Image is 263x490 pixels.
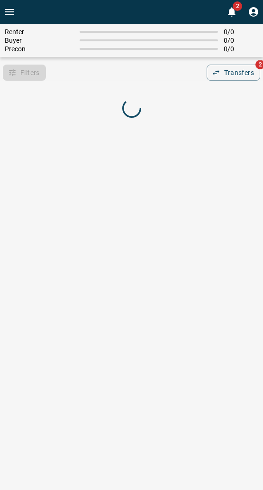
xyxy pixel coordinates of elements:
button: 2 [222,2,241,21]
span: 0 / 0 [224,28,258,36]
span: Renter [5,28,74,36]
span: Precon [5,45,74,53]
span: 2 [233,1,242,11]
span: 0 / 0 [224,37,258,44]
span: Buyer [5,37,74,44]
span: 0 / 0 [224,45,258,53]
button: Profile [244,2,263,21]
button: Transfers [207,65,260,81]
